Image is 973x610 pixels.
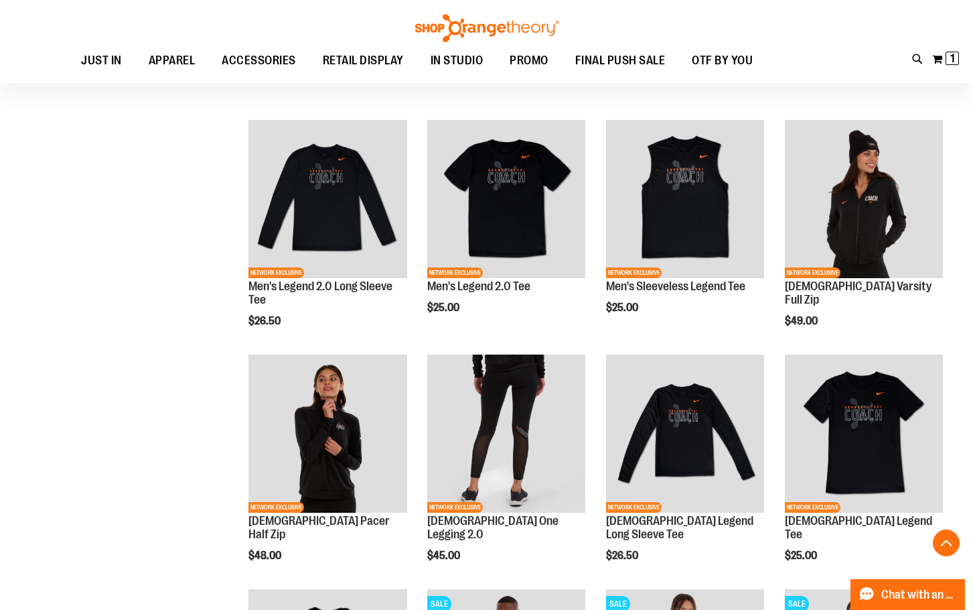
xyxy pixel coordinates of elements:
img: Shop Orangetheory [413,14,560,42]
div: product [421,348,592,596]
div: product [599,113,771,348]
span: OTF BY YOU [692,46,753,76]
span: NETWORK EXCLUSIVE [427,267,483,278]
a: Men's Legend 2.0 Tee [427,280,530,293]
div: product [242,348,413,596]
img: OTF Ladies Coach FA23 One Legging 2.0 - Black primary image [427,355,585,513]
span: JUST IN [81,46,122,76]
span: NETWORK EXCLUSIVE [248,267,304,278]
img: OTF Mens Coach FA23 Legend 2.0 SS Tee - Black primary image [427,120,585,278]
a: OTF Mens Coach FA23 Legend Sleeveless Tee - Black primary imageNETWORK EXCLUSIVE [606,120,764,280]
a: OTF Mens Coach FA23 Legend 2.0 LS Tee - Black primary imageNETWORK EXCLUSIVE [248,120,406,280]
span: $26.50 [248,315,283,327]
a: [DEMOGRAPHIC_DATA] One Legging 2.0 [427,514,558,541]
span: FINAL PUSH SALE [575,46,666,76]
a: OTF Ladies Coach FA23 Legend LS Tee - Black primary imageNETWORK EXCLUSIVE [606,355,764,515]
span: NETWORK EXCLUSIVE [427,502,483,513]
span: 1 [950,52,955,65]
a: ACCESSORIES [208,46,309,76]
div: product [242,113,413,361]
div: product [778,348,950,596]
span: ACCESSORIES [222,46,296,76]
a: OTF Ladies Coach FA23 One Legging 2.0 - Black primary imageNETWORK EXCLUSIVE [427,355,585,515]
img: OTF Ladies Coach FA23 Legend SS Tee - Black primary image [785,355,943,513]
a: PROMO [496,46,562,76]
a: RETAIL DISPLAY [309,46,417,76]
a: FINAL PUSH SALE [562,46,679,76]
div: product [599,348,771,596]
a: OTF BY YOU [678,46,766,76]
span: NETWORK EXCLUSIVE [785,502,840,513]
button: Back To Top [933,530,960,556]
a: OTF Mens Coach FA23 Legend 2.0 SS Tee - Black primary imageNETWORK EXCLUSIVE [427,120,585,280]
span: $45.00 [427,550,462,562]
a: IN STUDIO [417,46,497,76]
span: $25.00 [785,550,819,562]
span: $26.50 [606,550,640,562]
button: Chat with an Expert [850,579,966,610]
a: OTF Ladies Coach FA23 Varsity Full Zip - Black primary imageNETWORK EXCLUSIVE [785,120,943,280]
img: OTF Ladies Coach FA23 Varsity Full Zip - Black primary image [785,120,943,278]
span: $48.00 [248,550,283,562]
a: [DEMOGRAPHIC_DATA] Varsity Full Zip [785,280,931,306]
img: OTF Ladies Coach FA23 Pacer Half Zip - Black primary image [248,355,406,513]
a: OTF Ladies Coach FA23 Legend SS Tee - Black primary imageNETWORK EXCLUSIVE [785,355,943,515]
span: Chat with an Expert [881,589,957,601]
span: RETAIL DISPLAY [323,46,404,76]
a: Men's Legend 2.0 Long Sleeve Tee [248,280,392,306]
div: product [421,113,592,348]
span: $25.00 [606,302,640,314]
span: $25.00 [427,302,461,314]
span: NETWORK EXCLUSIVE [606,267,662,278]
img: OTF Mens Coach FA23 Legend 2.0 LS Tee - Black primary image [248,120,406,278]
a: [DEMOGRAPHIC_DATA] Legend Long Sleeve Tee [606,514,753,541]
div: product [778,113,950,361]
a: [DEMOGRAPHIC_DATA] Pacer Half Zip [248,514,390,541]
img: OTF Ladies Coach FA23 Legend LS Tee - Black primary image [606,355,764,513]
a: Men's Sleeveless Legend Tee [606,280,745,293]
a: [DEMOGRAPHIC_DATA] Legend Tee [785,514,932,541]
a: OTF Ladies Coach FA23 Pacer Half Zip - Black primary imageNETWORK EXCLUSIVE [248,355,406,515]
span: NETWORK EXCLUSIVE [248,502,304,513]
span: APPAREL [149,46,196,76]
span: $49.00 [785,315,820,327]
img: OTF Mens Coach FA23 Legend Sleeveless Tee - Black primary image [606,120,764,278]
span: IN STUDIO [431,46,483,76]
a: JUST IN [68,46,135,76]
span: PROMO [510,46,548,76]
span: NETWORK EXCLUSIVE [606,502,662,513]
span: NETWORK EXCLUSIVE [785,267,840,278]
a: APPAREL [135,46,209,76]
